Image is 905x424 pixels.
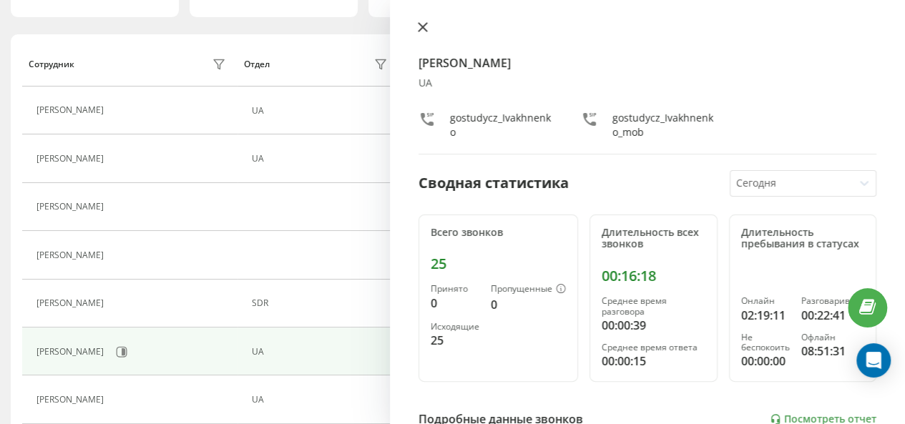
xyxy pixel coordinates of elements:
div: UA [419,77,876,89]
div: Длительность пребывания в статусах [741,227,864,251]
div: Онлайн [741,296,790,306]
div: 25 [431,332,479,349]
div: [PERSON_NAME] [36,105,107,115]
div: 0 [491,296,566,313]
div: Разговаривает [801,296,864,306]
div: UA [252,395,391,405]
div: Длительность всех звонков [602,227,705,251]
div: [PERSON_NAME] [36,395,107,405]
div: SDR [252,298,391,308]
div: 00:16:18 [602,267,705,285]
div: Офлайн [801,332,864,342]
div: Не беспокоить [741,332,790,353]
div: 00:00:15 [602,352,705,370]
div: 08:51:31 [801,342,864,360]
div: Всего звонков [431,227,566,239]
div: UA [252,347,391,357]
div: Пропущенные [491,284,566,295]
div: Отдел [244,59,270,69]
div: [PERSON_NAME] [36,154,107,164]
div: Принято [431,284,479,294]
div: Исходящие [431,322,479,332]
div: 25 [431,255,566,272]
div: gostudycz_Ivakhnenko [450,111,552,139]
div: Open Intercom Messenger [856,343,891,378]
div: 00:22:41 [801,307,864,324]
div: gostudycz_Ivakhnenko_mob [612,111,715,139]
h4: [PERSON_NAME] [419,54,876,72]
div: 02:19:11 [741,307,790,324]
div: [PERSON_NAME] [36,202,107,212]
div: [PERSON_NAME] [36,347,107,357]
div: Сотрудник [29,59,74,69]
div: 0 [431,295,479,312]
div: UA [252,106,391,116]
div: Сводная статистика [419,172,569,194]
div: Среднее время ответа [602,342,705,352]
div: 00:00:00 [741,352,790,370]
div: 00:00:39 [602,317,705,334]
div: [PERSON_NAME] [36,250,107,260]
div: [PERSON_NAME] [36,298,107,308]
div: Среднее время разговора [602,296,705,317]
div: UA [252,154,391,164]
